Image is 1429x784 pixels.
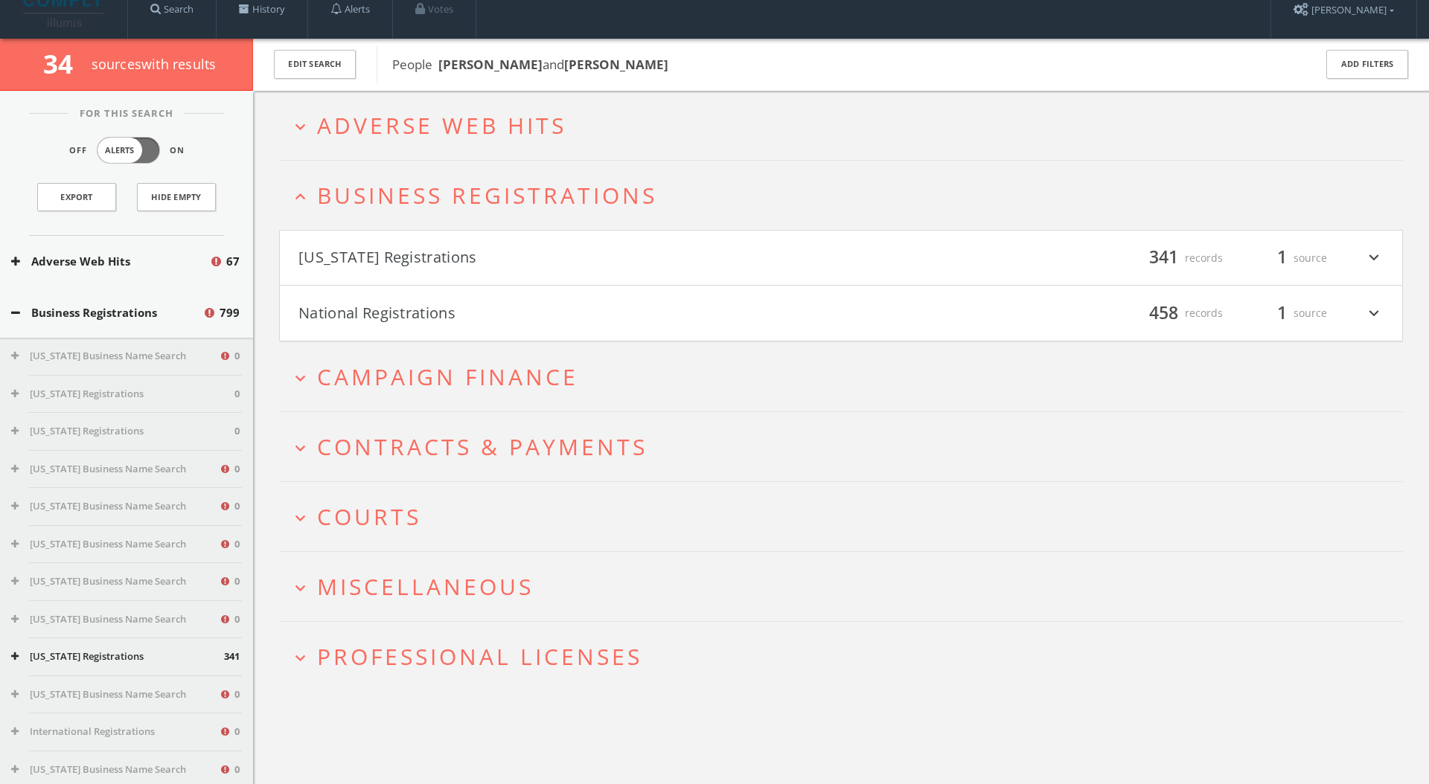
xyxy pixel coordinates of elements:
[1134,301,1223,326] div: records
[11,649,224,664] button: [US_STATE] Registrations
[234,424,240,439] span: 0
[317,180,657,211] span: Business Registrations
[234,387,240,402] span: 0
[290,504,1403,529] button: expand_moreCourts
[220,304,240,321] span: 799
[290,113,1403,138] button: expand_moreAdverse Web Hits
[170,144,185,157] span: On
[438,56,564,73] span: and
[274,50,356,79] button: Edit Search
[234,499,240,514] span: 0
[11,304,202,321] button: Business Registrations
[1270,300,1294,326] span: 1
[290,508,310,528] i: expand_more
[234,687,240,702] span: 0
[234,462,240,477] span: 0
[1238,245,1327,271] div: source
[68,106,185,121] span: For This Search
[137,183,216,211] button: Hide Empty
[1326,50,1408,79] button: Add Filters
[69,144,87,157] span: Off
[11,612,219,627] button: [US_STATE] Business Name Search
[1364,301,1384,326] i: expand_more
[392,56,668,73] span: People
[317,431,648,462] span: Contracts & Payments
[234,612,240,627] span: 0
[290,364,1403,389] button: expand_moreCampaign Finance
[298,245,841,271] button: [US_STATE] Registrations
[11,499,219,514] button: [US_STATE] Business Name Search
[290,183,1403,208] button: expand_lessBusiness Registrations
[234,349,240,364] span: 0
[290,644,1403,669] button: expand_moreProfessional Licenses
[1364,245,1384,271] i: expand_more
[564,56,668,73] b: [PERSON_NAME]
[92,55,217,73] span: source s with results
[317,110,566,141] span: Adverse Web Hits
[317,362,578,392] span: Campaign Finance
[11,349,219,364] button: [US_STATE] Business Name Search
[290,368,310,388] i: expand_more
[290,117,310,137] i: expand_more
[234,762,240,777] span: 0
[11,574,219,589] button: [US_STATE] Business Name Search
[438,56,543,73] b: [PERSON_NAME]
[317,571,534,602] span: Miscellaneous
[1238,301,1327,326] div: source
[43,46,86,81] span: 34
[234,537,240,552] span: 0
[11,462,219,477] button: [US_STATE] Business Name Search
[317,641,642,672] span: Professional Licenses
[224,649,240,664] span: 341
[290,648,310,668] i: expand_more
[1142,245,1185,271] span: 341
[11,253,209,270] button: Adverse Web Hits
[298,301,841,326] button: National Registrations
[290,574,1403,599] button: expand_moreMiscellaneous
[1142,300,1185,326] span: 458
[11,724,219,739] button: International Registrations
[11,424,234,439] button: [US_STATE] Registrations
[11,687,219,702] button: [US_STATE] Business Name Search
[290,434,1403,459] button: expand_moreContracts & Payments
[290,187,310,207] i: expand_less
[234,574,240,589] span: 0
[226,253,240,270] span: 67
[1134,245,1223,271] div: records
[290,578,310,598] i: expand_more
[1270,245,1294,271] span: 1
[317,501,421,532] span: Courts
[234,724,240,739] span: 0
[11,762,219,777] button: [US_STATE] Business Name Search
[290,438,310,458] i: expand_more
[11,537,219,552] button: [US_STATE] Business Name Search
[11,387,234,402] button: [US_STATE] Registrations
[37,183,116,211] a: Export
